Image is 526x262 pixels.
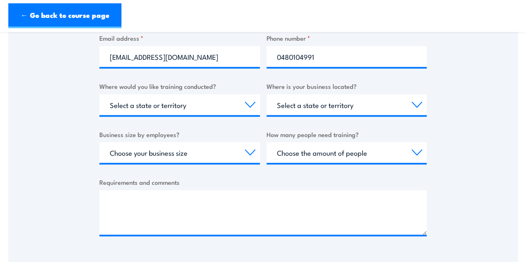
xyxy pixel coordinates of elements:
label: Where is your business located? [267,81,427,91]
a: ← Go back to course page [8,3,121,28]
label: Requirements and comments [99,177,427,187]
label: Where would you like training conducted? [99,81,260,91]
label: Phone number [267,33,427,43]
label: How many people need training? [267,130,427,139]
label: Email address [99,33,260,43]
label: Business size by employees? [99,130,260,139]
